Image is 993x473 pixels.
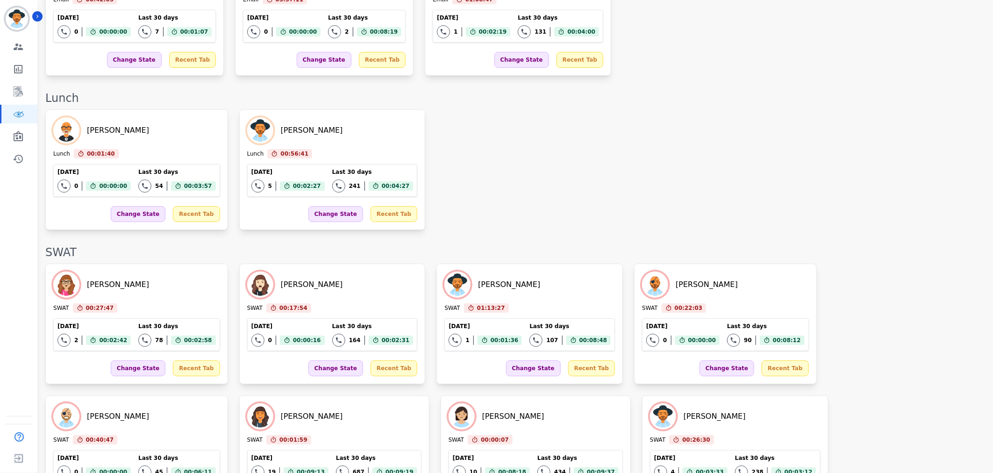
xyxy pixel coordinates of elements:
div: [PERSON_NAME] [281,411,343,422]
div: Change State [107,52,162,68]
img: Avatar [53,403,79,430]
div: 131 [535,28,546,36]
span: 00:01:07 [180,27,208,36]
span: 00:01:36 [491,336,519,345]
div: SWAT [642,304,657,313]
span: 00:17:54 [279,303,307,313]
div: Last 30 days [332,168,414,176]
span: 00:03:57 [184,181,212,191]
div: Change State [308,206,363,222]
span: 00:00:16 [293,336,321,345]
div: 107 [546,337,558,344]
span: 00:00:00 [688,336,716,345]
div: SWAT [45,245,984,260]
span: 00:08:12 [773,336,801,345]
span: 00:00:00 [99,181,127,191]
div: Recent Tab [762,360,808,376]
div: [DATE] [57,454,131,462]
div: Recent Tab [359,52,406,68]
div: [PERSON_NAME] [482,411,544,422]
div: 0 [74,182,78,190]
span: 00:56:41 [280,149,308,158]
div: SWAT [449,436,464,444]
img: Avatar [247,272,273,298]
div: [PERSON_NAME] [478,279,540,290]
div: 54 [155,182,163,190]
div: Last 30 days [138,322,215,330]
div: Lunch [53,150,70,158]
div: [DATE] [251,322,325,330]
div: Last 30 days [518,14,599,21]
div: [PERSON_NAME] [684,411,746,422]
span: 00:04:27 [382,181,410,191]
span: 00:02:27 [293,181,321,191]
div: [DATE] [437,14,510,21]
div: Recent Tab [568,360,615,376]
img: Avatar [247,117,273,143]
span: 00:00:00 [289,27,317,36]
div: Change State [506,360,561,376]
div: [DATE] [251,454,329,462]
div: Change State [111,360,165,376]
div: [DATE] [57,14,131,21]
span: 00:02:19 [479,27,507,36]
div: Last 30 days [138,168,215,176]
div: Last 30 days [735,454,816,462]
img: Avatar [642,272,668,298]
img: Avatar [53,272,79,298]
div: [PERSON_NAME] [87,279,149,290]
div: Last 30 days [529,322,611,330]
span: 00:40:47 [86,435,114,444]
div: SWAT [650,436,665,444]
div: Change State [111,206,165,222]
span: 00:00:00 [99,27,127,36]
div: Change State [700,360,754,376]
span: 00:22:03 [675,303,703,313]
div: Last 30 days [336,454,417,462]
span: 00:27:47 [86,303,114,313]
div: [PERSON_NAME] [676,279,738,290]
span: 01:13:27 [477,303,505,313]
div: [PERSON_NAME] [87,411,149,422]
div: Change State [494,52,549,68]
div: Last 30 days [138,454,215,462]
div: Last 30 days [727,322,804,330]
div: SWAT [444,304,460,313]
div: Lunch [45,91,984,106]
div: [PERSON_NAME] [87,125,149,136]
span: 00:04:00 [567,27,595,36]
div: 2 [74,337,78,344]
span: 00:08:19 [370,27,398,36]
div: Lunch [247,150,264,158]
div: Recent Tab [371,360,417,376]
div: 0 [663,337,667,344]
span: 00:26:30 [682,435,710,444]
div: Recent Tab [173,206,220,222]
div: [DATE] [646,322,720,330]
div: 5 [268,182,272,190]
div: [PERSON_NAME] [281,279,343,290]
div: SWAT [247,304,263,313]
div: 241 [349,182,361,190]
div: [PERSON_NAME] [281,125,343,136]
div: [DATE] [247,14,321,21]
div: 1 [454,28,457,36]
div: 0 [264,28,268,36]
span: 00:01:59 [279,435,307,444]
div: SWAT [247,436,263,444]
div: Change State [297,52,351,68]
div: 78 [155,337,163,344]
img: Avatar [650,403,676,430]
div: Last 30 days [138,14,212,21]
div: [DATE] [453,454,530,462]
div: [DATE] [57,168,131,176]
div: [DATE] [251,168,325,176]
div: [DATE] [654,454,728,462]
div: Last 30 days [328,14,401,21]
span: 00:02:58 [184,336,212,345]
div: SWAT [53,436,69,444]
img: Avatar [53,117,79,143]
div: Recent Tab [169,52,216,68]
div: 90 [744,337,752,344]
span: 00:02:42 [99,336,127,345]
